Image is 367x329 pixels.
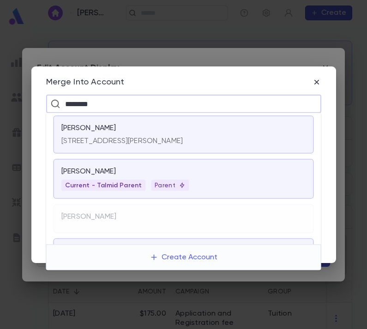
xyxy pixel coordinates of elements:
[46,78,125,88] div: Merge Into Account
[61,167,116,176] p: [PERSON_NAME]
[61,182,146,189] span: Current - Talmid Parent
[155,182,186,189] p: Parent
[151,180,189,191] div: Parent
[61,137,183,146] p: [STREET_ADDRESS][PERSON_NAME]
[142,249,225,266] button: Create Account
[61,124,116,133] p: [PERSON_NAME]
